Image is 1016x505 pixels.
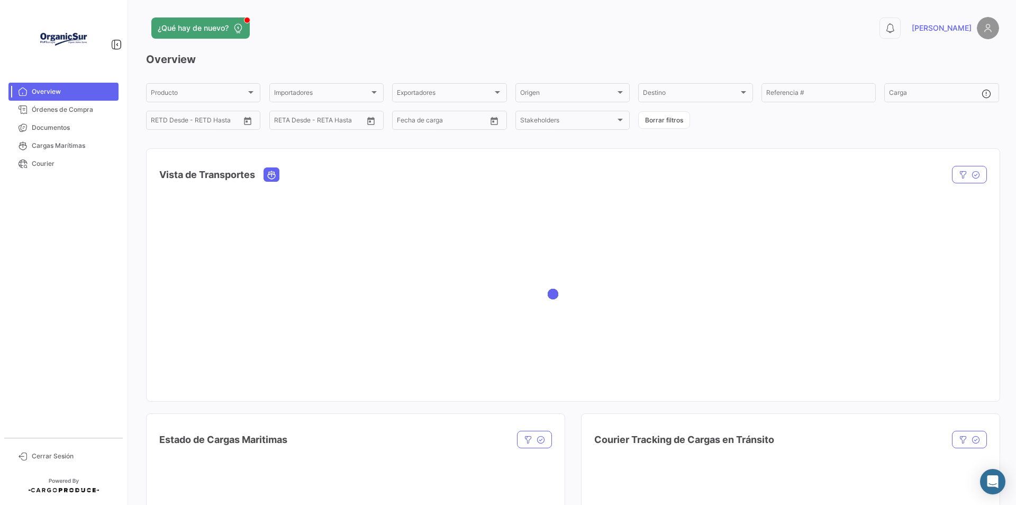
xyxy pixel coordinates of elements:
img: Logo+OrganicSur.png [37,13,90,66]
span: Cargas Marítimas [32,141,114,150]
a: Órdenes de Compra [8,101,119,119]
a: Courier [8,155,119,173]
h4: Vista de Transportes [159,167,255,182]
span: Importadores [274,91,369,98]
a: Overview [8,83,119,101]
input: Hasta [301,118,343,126]
input: Desde [397,118,416,126]
span: Overview [32,87,114,96]
a: Cargas Marítimas [8,137,119,155]
button: Borrar filtros [638,111,690,129]
div: Abrir Intercom Messenger [980,469,1005,494]
button: Ocean [264,168,279,181]
h4: Estado de Cargas Maritimas [159,432,287,447]
span: Destino [643,91,738,98]
span: Producto [151,91,246,98]
span: ¿Qué hay de nuevo? [158,23,229,33]
h3: Overview [146,52,999,67]
input: Desde [151,118,170,126]
a: Documentos [8,119,119,137]
span: Origen [520,91,615,98]
span: Courier [32,159,114,169]
span: Órdenes de Compra [32,105,114,114]
input: Hasta [177,118,220,126]
button: Open calendar [363,113,379,129]
button: Open calendar [486,113,502,129]
span: [PERSON_NAME] [912,23,972,33]
img: placeholder-user.png [977,17,999,39]
span: Stakeholders [520,118,615,126]
input: Desde [274,118,293,126]
button: ¿Qué hay de nuevo? [151,17,250,39]
button: Open calendar [240,113,256,129]
span: Cerrar Sesión [32,451,114,461]
h4: Courier Tracking de Cargas en Tránsito [594,432,774,447]
input: Hasta [423,118,466,126]
span: Documentos [32,123,114,132]
span: Exportadores [397,91,492,98]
